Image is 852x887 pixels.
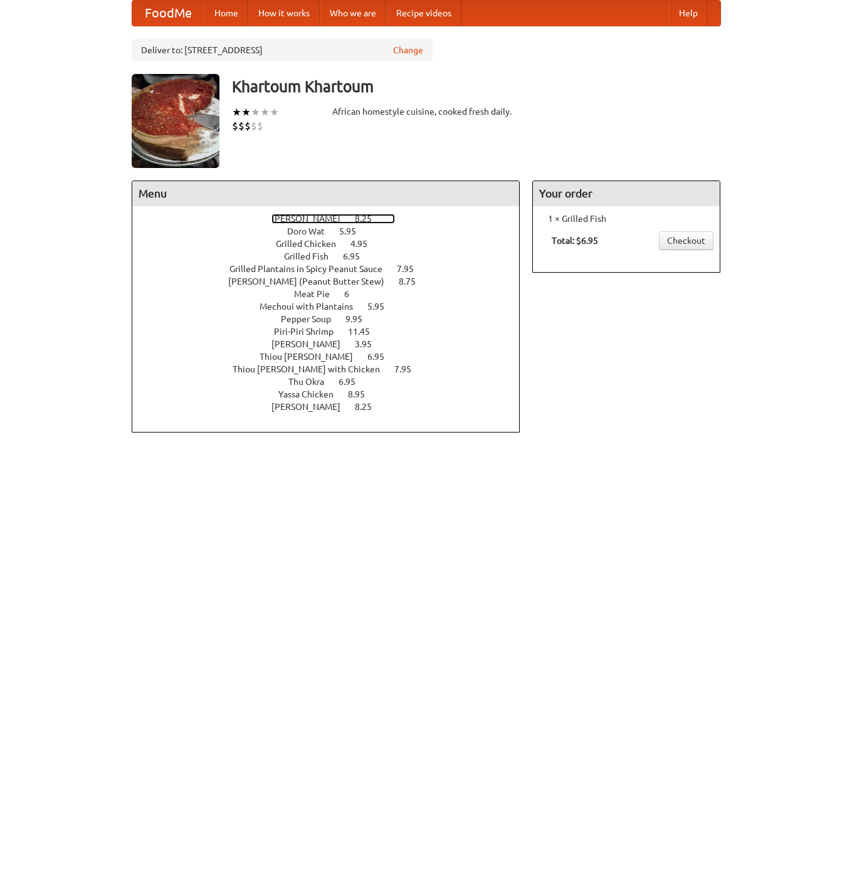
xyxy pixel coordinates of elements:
span: 8.95 [348,389,377,399]
a: FoodMe [132,1,204,26]
li: $ [257,119,263,133]
span: 8.25 [355,214,384,224]
a: Thiou [PERSON_NAME] with Chicken 7.95 [233,364,434,374]
a: Thu Okra 6.95 [288,377,379,387]
span: Piri-Piri Shrimp [274,327,346,337]
li: ★ [241,105,251,119]
span: Grilled Chicken [276,239,349,249]
a: Doro Wat 5.95 [287,226,379,236]
a: Recipe videos [386,1,461,26]
span: 5.95 [339,226,369,236]
span: Doro Wat [287,226,337,236]
a: Grilled Fish 6.95 [284,251,383,261]
span: Grilled Plantains in Spicy Peanut Sauce [229,264,395,274]
li: ★ [251,105,260,119]
li: $ [245,119,251,133]
a: [PERSON_NAME] 3.95 [271,339,395,349]
li: $ [238,119,245,133]
li: $ [232,119,238,133]
span: 9.95 [345,314,375,324]
h4: Your order [533,181,720,206]
a: [PERSON_NAME] (Peanut Butter Stew) 8.75 [228,276,439,286]
a: Grilled Chicken 4.95 [276,239,391,249]
a: Piri-Piri Shrimp 11.45 [274,327,393,337]
span: Thiou [PERSON_NAME] with Chicken [233,364,392,374]
div: Deliver to: [STREET_ADDRESS] [132,39,433,61]
h3: Khartoum Khartoum [232,74,721,99]
span: Thiou [PERSON_NAME] [260,352,366,362]
span: 8.75 [399,276,428,286]
span: [PERSON_NAME] [271,339,353,349]
span: 6.95 [339,377,368,387]
a: Thiou [PERSON_NAME] 6.95 [260,352,408,362]
a: [PERSON_NAME] 8.25 [271,402,395,412]
a: How it works [248,1,320,26]
li: ★ [270,105,279,119]
b: Total: $6.95 [552,236,598,246]
li: $ [251,119,257,133]
li: ★ [260,105,270,119]
li: 1 × Grilled Fish [539,213,713,225]
a: Help [669,1,708,26]
span: 7.95 [397,264,426,274]
span: Thu Okra [288,377,337,387]
span: 6.95 [343,251,372,261]
span: 7.95 [394,364,424,374]
span: Yassa Chicken [278,389,346,399]
h4: Menu [132,181,520,206]
span: 5.95 [367,302,397,312]
span: 11.45 [348,327,382,337]
a: Checkout [659,231,713,250]
span: Pepper Soup [281,314,344,324]
span: Meat Pie [294,289,342,299]
span: 4.95 [350,239,380,249]
a: Pepper Soup 9.95 [281,314,386,324]
a: Home [204,1,248,26]
span: [PERSON_NAME] [271,214,353,224]
span: [PERSON_NAME] (Peanut Butter Stew) [228,276,397,286]
a: Change [393,44,423,56]
a: Mechoui with Plantains 5.95 [260,302,408,312]
a: Yassa Chicken 8.95 [278,389,388,399]
span: Mechoui with Plantains [260,302,366,312]
img: angular.jpg [132,74,219,168]
span: 8.25 [355,402,384,412]
div: African homestyle cuisine, cooked fresh daily. [332,105,520,118]
span: Grilled Fish [284,251,341,261]
span: 6.95 [367,352,397,362]
li: ★ [232,105,241,119]
a: Grilled Plantains in Spicy Peanut Sauce 7.95 [229,264,437,274]
a: [PERSON_NAME] 8.25 [271,214,395,224]
span: 6 [344,289,362,299]
span: 3.95 [355,339,384,349]
span: [PERSON_NAME] [271,402,353,412]
a: Who we are [320,1,386,26]
a: Meat Pie 6 [294,289,372,299]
